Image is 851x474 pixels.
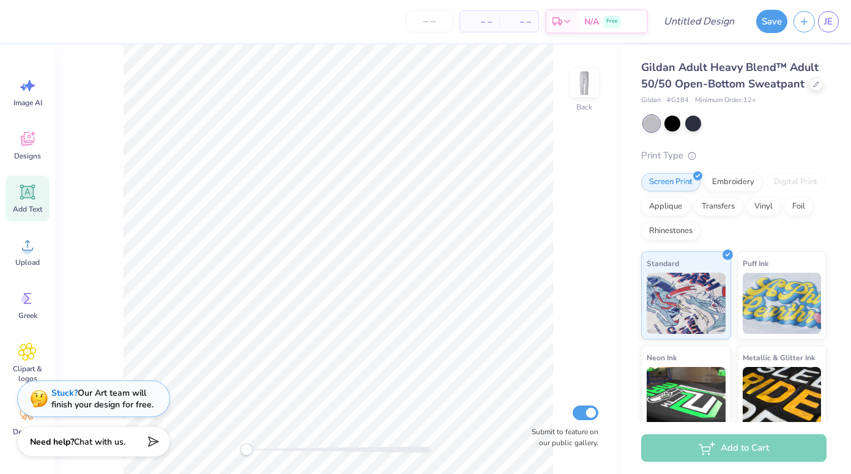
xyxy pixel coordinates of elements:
strong: Stuck? [51,387,78,399]
span: – – [507,15,531,28]
div: Rhinestones [641,222,700,240]
div: Back [576,102,592,113]
div: Screen Print [641,173,700,191]
input: Untitled Design [654,9,744,34]
span: Clipart & logos [7,364,48,383]
span: Chat with us. [74,436,125,448]
div: Embroidery [704,173,762,191]
div: Our Art team will finish your design for free. [51,387,154,410]
span: Image AI [13,98,42,108]
button: Save [756,10,787,33]
label: Submit to feature on our public gallery. [525,426,598,448]
input: – – [406,10,453,32]
div: Foil [784,198,813,216]
div: Print Type [641,149,827,163]
img: Back [572,71,596,95]
span: Standard [647,257,679,270]
img: Puff Ink [743,273,822,334]
span: Upload [15,257,40,267]
span: Gildan [641,95,661,106]
span: JE [824,15,833,29]
span: Puff Ink [743,257,768,270]
span: Neon Ink [647,351,677,364]
div: Digital Print [766,173,825,191]
span: Gildan Adult Heavy Blend™ Adult 50/50 Open-Bottom Sweatpant [641,60,819,91]
div: Accessibility label [240,443,253,456]
a: JE [818,11,839,32]
span: – – [467,15,492,28]
span: N/A [584,15,599,28]
span: # G184 [667,95,689,106]
span: Designs [14,151,41,161]
div: Applique [641,198,690,216]
span: Decorate [13,427,42,437]
div: Vinyl [746,198,781,216]
img: Metallic & Glitter Ink [743,367,822,428]
div: Transfers [694,198,743,216]
span: Minimum Order: 12 + [695,95,756,106]
strong: Need help? [30,436,74,448]
img: Standard [647,273,726,334]
span: Greek [18,311,37,320]
span: Free [606,17,618,26]
img: Neon Ink [647,367,726,428]
span: Metallic & Glitter Ink [743,351,815,364]
span: Add Text [13,204,42,214]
